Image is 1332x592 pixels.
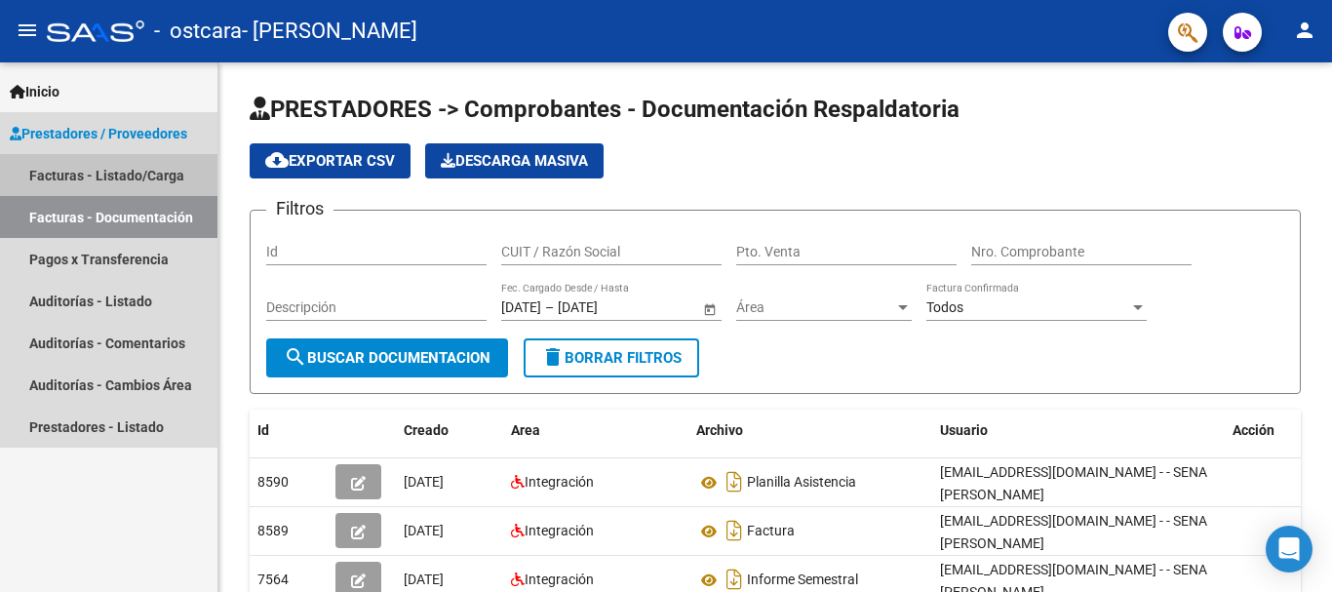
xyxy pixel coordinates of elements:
[404,474,444,490] span: [DATE]
[404,523,444,538] span: [DATE]
[265,152,395,170] span: Exportar CSV
[722,466,747,497] i: Descargar documento
[266,195,333,222] h3: Filtros
[722,515,747,546] i: Descargar documento
[1266,526,1312,572] div: Open Intercom Messenger
[932,410,1225,452] datatable-header-cell: Usuario
[1293,19,1316,42] mat-icon: person
[257,572,289,587] span: 7564
[558,299,653,316] input: Fecha fin
[699,298,720,319] button: Open calendar
[250,410,328,452] datatable-header-cell: Id
[265,148,289,172] mat-icon: cloud_download
[1233,422,1274,438] span: Acción
[284,349,490,367] span: Buscar Documentacion
[525,523,594,538] span: Integración
[250,143,411,178] button: Exportar CSV
[511,422,540,438] span: Area
[396,410,503,452] datatable-header-cell: Creado
[525,572,594,587] span: Integración
[257,474,289,490] span: 8590
[747,572,858,588] span: Informe Semestral
[154,10,242,53] span: - ostcara
[696,422,743,438] span: Archivo
[266,338,508,377] button: Buscar Documentacion
[747,475,856,491] span: Planilla Asistencia
[503,410,688,452] datatable-header-cell: Area
[747,524,795,539] span: Factura
[736,299,894,316] span: Área
[524,338,699,377] button: Borrar Filtros
[688,410,932,452] datatable-header-cell: Archivo
[10,81,59,102] span: Inicio
[940,513,1207,551] span: [EMAIL_ADDRESS][DOMAIN_NAME] - - SENA [PERSON_NAME]
[501,299,541,316] input: Fecha inicio
[926,299,963,315] span: Todos
[541,345,565,369] mat-icon: delete
[441,152,588,170] span: Descarga Masiva
[541,349,682,367] span: Borrar Filtros
[404,422,449,438] span: Creado
[940,422,988,438] span: Usuario
[10,123,187,144] span: Prestadores / Proveedores
[525,474,594,490] span: Integración
[250,96,960,123] span: PRESTADORES -> Comprobantes - Documentación Respaldatoria
[425,143,604,178] button: Descarga Masiva
[16,19,39,42] mat-icon: menu
[545,299,554,316] span: –
[242,10,417,53] span: - [PERSON_NAME]
[257,422,269,438] span: Id
[425,143,604,178] app-download-masive: Descarga masiva de comprobantes (adjuntos)
[404,572,444,587] span: [DATE]
[257,523,289,538] span: 8589
[1225,410,1322,452] datatable-header-cell: Acción
[940,464,1207,502] span: [EMAIL_ADDRESS][DOMAIN_NAME] - - SENA [PERSON_NAME]
[284,345,307,369] mat-icon: search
